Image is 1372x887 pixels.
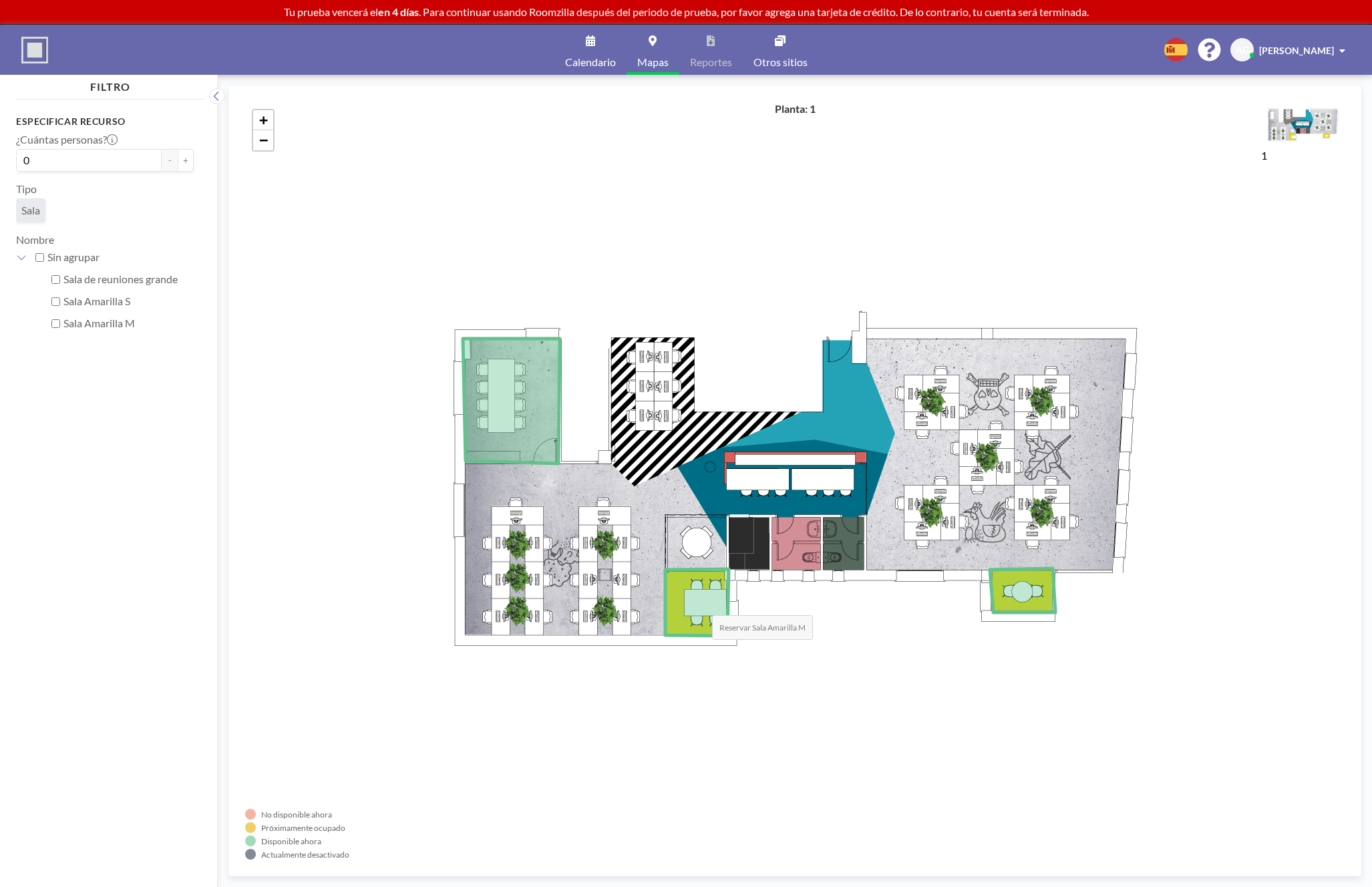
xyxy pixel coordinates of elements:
div: No disponible ahora [261,810,332,820]
label: Tipo [16,182,37,196]
label: Sala Amarilla S [63,295,194,308]
span: Reservar Sala Amarilla M [712,615,813,640]
span: AG [1236,44,1249,56]
label: Nombre [16,233,54,246]
button: + [178,149,194,172]
h4: FILTRO [16,75,204,94]
span: Mapas [637,57,669,67]
span: + [259,112,268,128]
h3: Especificar recurso [16,116,194,128]
a: Zoom in [253,110,273,130]
label: Sin agrupar [47,250,194,264]
span: Sala [21,204,40,216]
div: Disponible ahora [261,836,321,846]
div: Actualmente desactivado [261,850,349,860]
span: Reportes [690,57,732,67]
a: Mapas [627,25,679,75]
a: Reportes [679,25,743,75]
span: Otros sitios [753,57,808,67]
img: 090430091581d4631f939019bbb01169.png [1261,102,1345,146]
a: Calendario [554,25,627,75]
a: Otros sitios [743,25,818,75]
a: Zoom out [253,130,273,150]
button: - [162,149,178,172]
span: − [259,132,268,148]
img: organization-logo [21,37,48,63]
b: en 4 días [378,5,419,18]
label: ¿Cuántas personas? [16,133,118,146]
span: [PERSON_NAME] [1259,45,1334,56]
div: Próximamente ocupado [261,823,345,833]
label: Sala Amarilla M [63,317,194,330]
label: 1 [1261,149,1267,162]
h4: Planta: 1 [775,102,816,116]
span: Calendario [565,57,616,67]
label: Sala de reuniones grande [63,273,194,286]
